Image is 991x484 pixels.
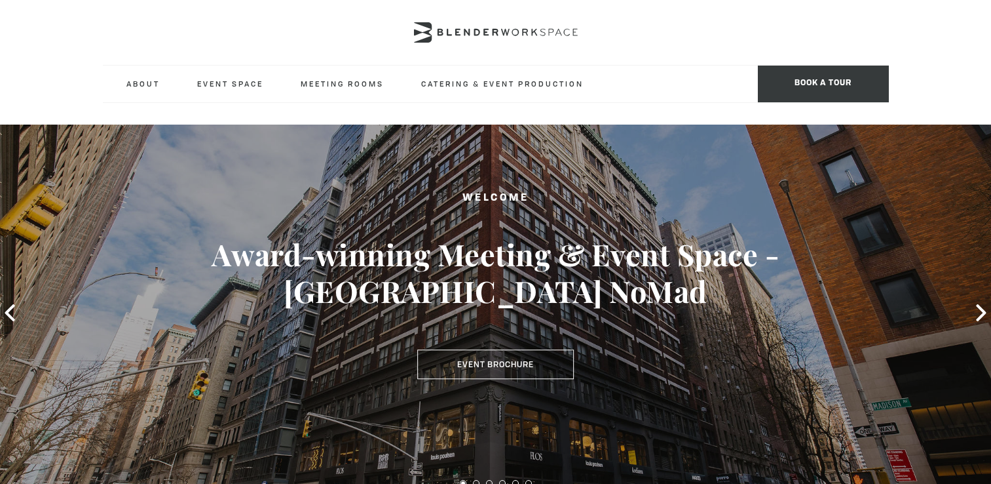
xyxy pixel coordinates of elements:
[116,66,170,102] a: About
[50,190,942,207] h2: Welcome
[758,66,889,102] span: Book a tour
[50,236,942,310] h3: Award-winning Meeting & Event Space - [GEOGRAPHIC_DATA] NoMad
[187,66,274,102] a: Event Space
[290,66,394,102] a: Meeting Rooms
[411,66,594,102] a: Catering & Event Production
[417,350,574,380] a: Event Brochure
